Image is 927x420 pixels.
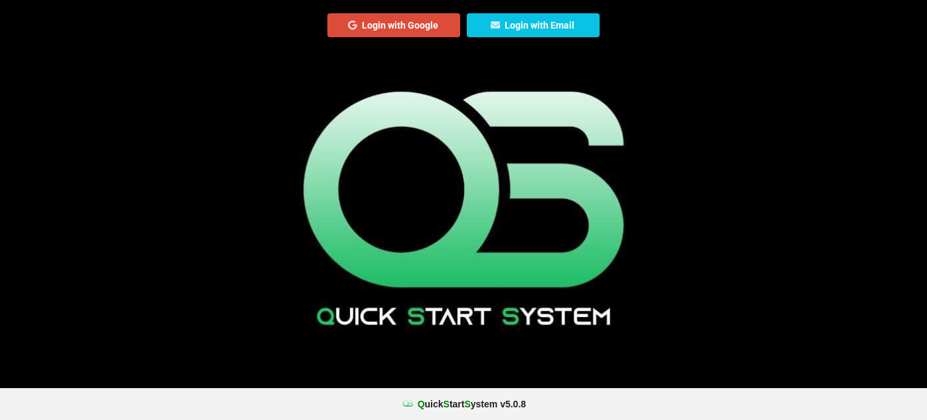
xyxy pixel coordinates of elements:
button: Login with Google [327,13,460,37]
span: Q [418,399,425,409]
span: S [464,399,470,409]
b: uick tart ystem v 5.0.8 [418,397,526,411]
button: Login with Email [467,13,600,37]
img: favicon.ico [401,397,414,411]
span: S [444,399,450,409]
